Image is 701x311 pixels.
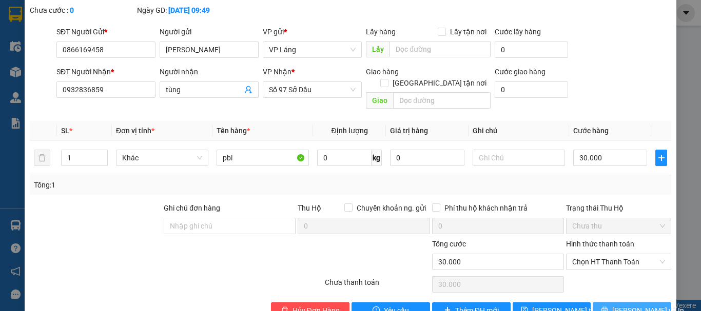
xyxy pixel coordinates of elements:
[366,68,399,76] span: Giao hàng
[440,202,532,214] span: Phí thu hộ khách nhận trả
[655,150,667,166] button: plus
[244,86,252,94] span: user-add
[572,254,665,269] span: Chọn HT Thanh Toán
[495,28,541,36] label: Cước lấy hàng
[390,127,428,135] span: Giá trị hàng
[566,240,634,248] label: Hình thức thanh toán
[393,92,491,109] input: Dọc đường
[432,240,466,248] span: Tổng cước
[56,26,155,37] div: SĐT Người Gửi
[217,150,309,166] input: VD: Bàn, Ghế
[34,179,271,191] div: Tổng: 1
[122,150,202,165] span: Khác
[656,154,667,162] span: plus
[168,6,210,14] b: [DATE] 09:49
[160,26,259,37] div: Người gửi
[388,77,491,89] span: [GEOGRAPHIC_DATA] tận nơi
[572,218,665,234] span: Chưa thu
[390,41,491,57] input: Dọc đường
[263,68,291,76] span: VP Nhận
[164,218,296,234] input: Ghi chú đơn hàng
[353,202,430,214] span: Chuyển khoản ng. gửi
[160,66,259,77] div: Người nhận
[116,127,154,135] span: Đơn vị tính
[263,26,362,37] div: VP gửi
[366,41,390,57] span: Lấy
[217,127,250,135] span: Tên hàng
[566,202,671,214] div: Trạng thái Thu Hộ
[34,150,50,166] button: delete
[495,68,546,76] label: Cước giao hàng
[5,40,57,93] img: logo
[269,42,356,57] span: VP Láng
[324,277,431,295] div: Chưa thanh toán
[269,82,356,97] span: Số 97 Sở Dầu
[30,5,135,16] div: Chưa cước :
[137,5,242,16] div: Ngày GD:
[64,8,141,42] strong: CHUYỂN PHÁT NHANH VIP ANH HUY
[469,121,569,141] th: Ghi chú
[164,204,220,212] label: Ghi chú đơn hàng
[61,127,69,135] span: SL
[366,92,393,109] span: Giao
[446,26,491,37] span: Lấy tận nơi
[56,66,155,77] div: SĐT Người Nhận
[573,127,609,135] span: Cước hàng
[58,44,147,80] span: Chuyển phát nhanh: [GEOGRAPHIC_DATA] - [GEOGRAPHIC_DATA]
[70,6,74,14] b: 0
[495,81,568,98] input: Cước giao hàng
[366,28,396,36] span: Lấy hàng
[372,150,382,166] span: kg
[495,42,568,58] input: Cước lấy hàng
[473,150,565,166] input: Ghi Chú
[298,204,321,212] span: Thu Hộ
[331,127,367,135] span: Định lượng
